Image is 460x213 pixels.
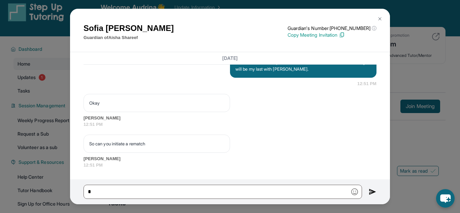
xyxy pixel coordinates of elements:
[84,155,376,162] span: [PERSON_NAME]
[84,22,174,34] h1: Sofia [PERSON_NAME]
[84,55,376,62] h3: [DATE]
[288,25,376,32] p: Guardian's Number: [PHONE_NUMBER]
[339,32,345,38] img: Copy Icon
[89,140,224,147] p: So can you initiate a rematch
[288,32,376,38] p: Copy Meeting Invitation
[377,16,383,22] img: Close Icon
[89,100,224,106] p: Okay
[84,162,376,169] span: 12:51 PM
[369,188,376,196] img: Send icon
[351,188,358,195] img: Emoji
[84,34,174,41] p: Guardian of Aisha Shareef
[84,115,376,121] span: [PERSON_NAME]
[357,80,376,87] span: 12:51 PM
[84,121,376,128] span: 12:51 PM
[372,25,376,32] span: ⓘ
[436,189,455,208] button: chat-button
